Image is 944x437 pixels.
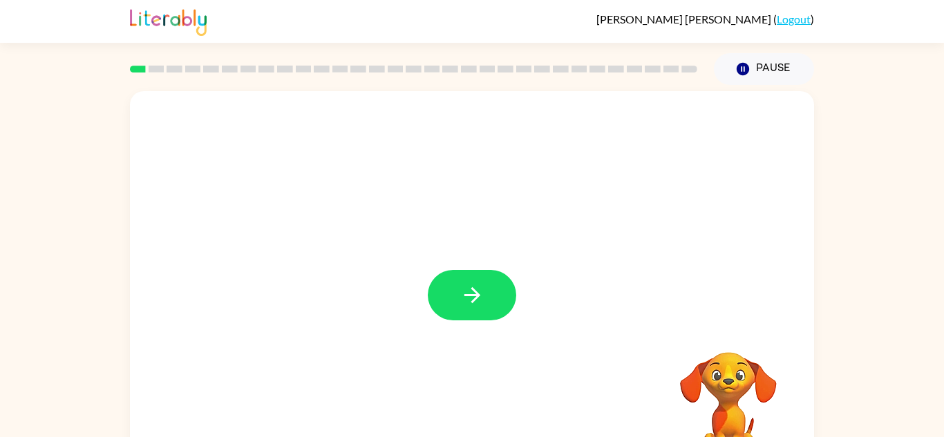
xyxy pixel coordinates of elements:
[130,6,207,36] img: Literably
[777,12,811,26] a: Logout
[596,12,814,26] div: ( )
[596,12,773,26] span: [PERSON_NAME] [PERSON_NAME]
[714,53,814,85] button: Pause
